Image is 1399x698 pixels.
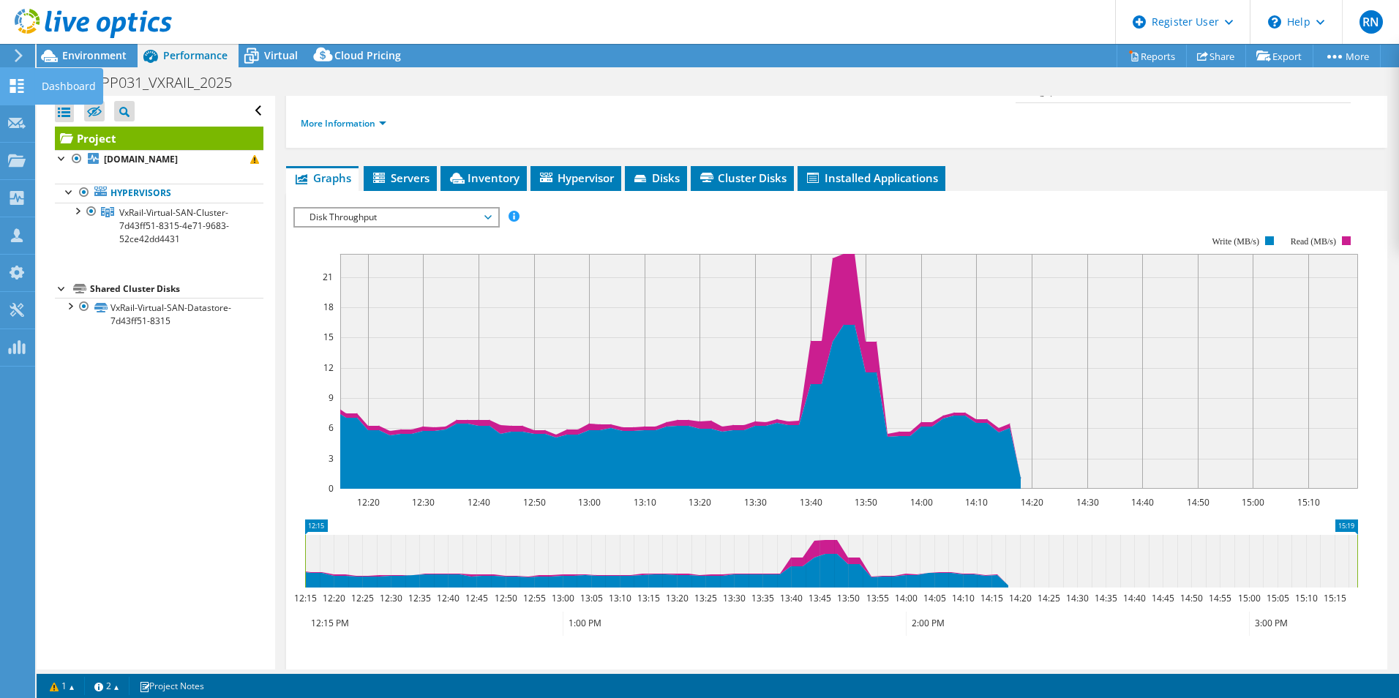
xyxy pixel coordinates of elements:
span: Servers [371,170,430,185]
text: 13:20 [665,592,688,604]
text: 12:35 [408,592,430,604]
a: Export [1245,45,1313,67]
text: 14:45 [1151,592,1174,604]
text: 14:20 [1008,592,1031,604]
text: 15:10 [1294,592,1317,604]
text: 15:15 [1323,592,1346,604]
text: 13:05 [580,592,602,604]
a: VxRail-Virtual-SAN-Datastore-7d43ff51-8315 [55,298,263,330]
text: 15 [323,331,334,343]
text: 13:50 [854,496,877,509]
text: Write (MB/s) [1212,236,1259,247]
span: Hypervisor [538,170,614,185]
text: 12:15 [293,592,316,604]
span: Performance [163,48,228,62]
span: Virtual [264,48,298,62]
text: 14:15 [980,592,1002,604]
text: 14:00 [909,496,932,509]
text: 15:00 [1241,496,1264,509]
text: 13:10 [633,496,656,509]
span: VxRail-Virtual-SAN-Cluster-7d43ff51-8315-4e71-9683-52ce42dd4431 [119,206,229,245]
text: 14:35 [1094,592,1117,604]
div: Dashboard [34,68,103,105]
text: 14:10 [964,496,987,509]
svg: \n [1268,15,1281,29]
span: Graphs [293,170,351,185]
span: Cluster Disks [698,170,787,185]
a: Hypervisors [55,184,263,203]
span: Cloud Pricing [334,48,401,62]
text: 12:20 [356,496,379,509]
text: 13:55 [866,592,888,604]
text: 13:10 [608,592,631,604]
text: 14:30 [1076,496,1098,509]
text: 13:00 [577,496,600,509]
text: 14:00 [894,592,917,604]
text: 21 [323,271,333,283]
span: Environment [62,48,127,62]
text: 14:50 [1186,496,1209,509]
text: 15:05 [1266,592,1289,604]
text: 14:40 [1130,496,1153,509]
text: 14:05 [923,592,945,604]
text: 14:20 [1020,496,1043,509]
text: 14:55 [1208,592,1231,604]
text: 9 [329,391,334,404]
text: 12:30 [379,592,402,604]
div: Shared Cluster Disks [90,280,263,298]
a: More [1313,45,1381,67]
text: 13:30 [722,592,745,604]
text: 13:40 [779,592,802,604]
text: 15:00 [1237,592,1260,604]
text: 13:15 [637,592,659,604]
text: 13:50 [836,592,859,604]
text: 14:40 [1122,592,1145,604]
text: 13:00 [551,592,574,604]
a: Project Notes [129,677,214,695]
text: 12:40 [467,496,490,509]
text: 12:50 [522,496,545,509]
a: Project [55,127,263,150]
span: Installed Applications [805,170,938,185]
text: 3 [329,452,334,465]
text: 13:45 [808,592,830,604]
text: 15:10 [1297,496,1319,509]
text: 6 [329,421,334,434]
span: Disk Throughput [302,209,490,226]
a: Share [1186,45,1246,67]
text: 13:20 [688,496,710,509]
a: 1 [40,677,85,695]
a: 2 [84,677,130,695]
b: [DOMAIN_NAME] [104,153,178,165]
text: 12:55 [522,592,545,604]
span: Inventory [448,170,520,185]
text: 12:40 [436,592,459,604]
a: [DOMAIN_NAME] [55,150,263,169]
text: 13:35 [751,592,773,604]
text: 12:45 [465,592,487,604]
text: 12 [323,361,334,374]
a: VxRail-Virtual-SAN-Cluster-7d43ff51-8315-4e71-9683-52ce42dd4431 [55,203,263,248]
text: 14:25 [1037,592,1059,604]
text: 12:20 [322,592,345,604]
a: Reports [1117,45,1187,67]
text: 12:50 [494,592,517,604]
text: 14:10 [951,592,974,604]
h1: WIONCPP031_VXRAIL_2025 [48,75,255,91]
text: Read (MB/s) [1291,236,1336,247]
span: Disks [632,170,680,185]
a: More Information [301,117,386,130]
text: 14:30 [1065,592,1088,604]
text: 13:25 [694,592,716,604]
text: 13:30 [743,496,766,509]
text: 12:30 [411,496,434,509]
span: RN [1359,10,1383,34]
text: 14:50 [1179,592,1202,604]
text: 12:25 [350,592,373,604]
text: 0 [329,482,334,495]
text: 18 [323,301,334,313]
text: 13:40 [799,496,822,509]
